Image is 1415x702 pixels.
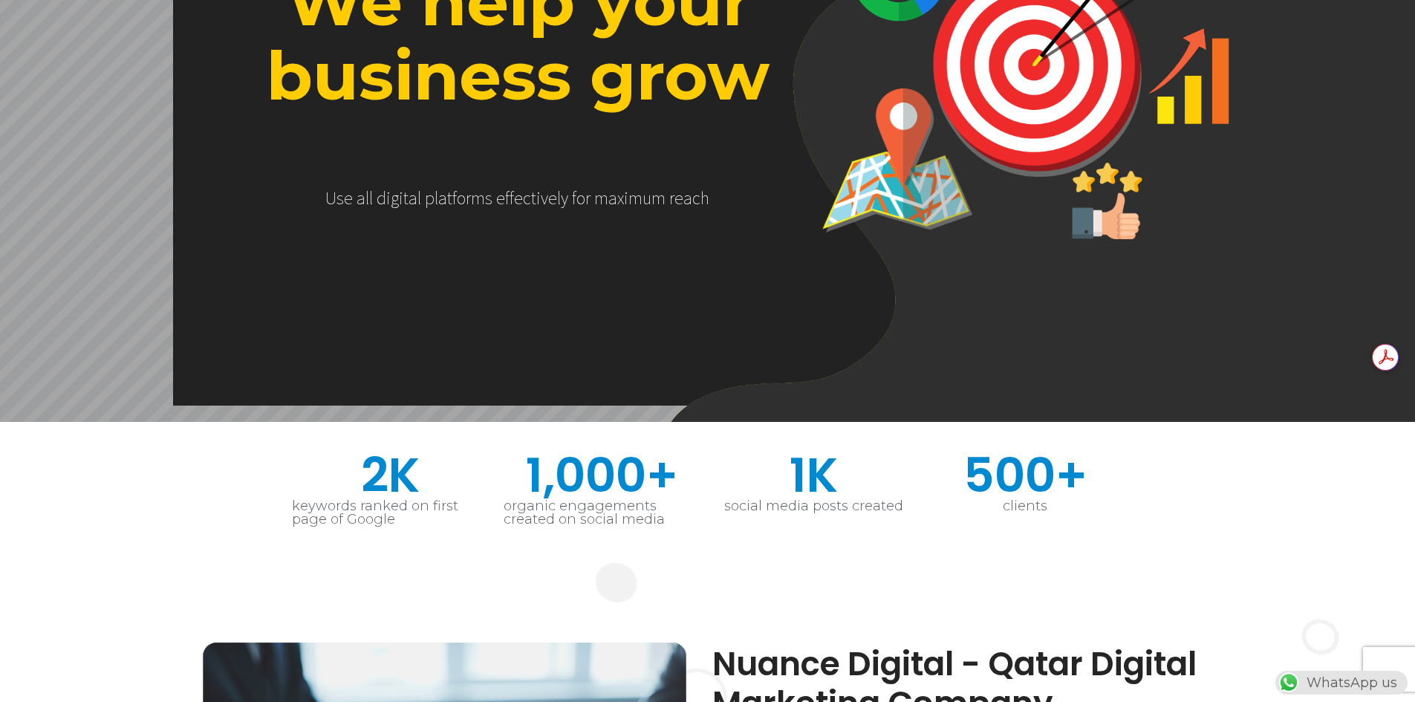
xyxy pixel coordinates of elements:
span: 1 [790,452,807,499]
div: r [585,188,591,209]
div: a [357,188,365,209]
div: h [700,188,709,209]
div: t [531,188,536,209]
div: a [438,188,447,209]
div: a [409,188,417,209]
div: d [377,188,386,209]
div: t [403,188,409,209]
img: WhatsApp [1277,671,1301,695]
div: i [386,188,391,209]
div: s [485,188,492,209]
div: t [447,188,452,209]
div: l [435,188,438,209]
div: f [572,188,576,209]
div: e [344,188,353,209]
div: r [466,188,471,209]
div: e [674,188,683,209]
div: keywords ranked on first page of Google [292,499,489,526]
div: e [548,188,557,209]
a: WhatsAppWhatsApp us [1275,675,1408,691]
div: a [683,188,692,209]
div: i [536,188,541,209]
div: r [669,188,674,209]
div: m [594,188,608,209]
span: K [807,452,912,499]
div: a [608,188,617,209]
div: l [557,188,561,209]
span: 500 [963,452,1055,499]
div: y [561,188,568,209]
div: l [365,188,369,209]
div: i [399,188,403,209]
div: u [643,188,651,209]
div: p [425,188,435,209]
div: o [457,188,466,209]
span: + [646,452,700,499]
div: U [325,188,336,209]
span: 1,000 [526,452,646,499]
div: g [391,188,399,209]
div: organic engagements created on social media [504,499,700,526]
div: f [505,188,510,209]
div: c [692,188,700,209]
div: s [336,188,344,209]
div: c [523,188,531,209]
span: K [388,452,489,499]
span: + [1055,452,1124,499]
div: x [617,188,624,209]
div: m [471,188,485,209]
div: social media posts created [715,499,912,513]
div: o [576,188,585,209]
div: i [624,188,628,209]
div: v [541,188,548,209]
div: l [417,188,421,209]
div: m [628,188,643,209]
div: m [651,188,666,209]
div: l [369,188,373,209]
div: f [510,188,514,209]
div: f [452,188,457,209]
div: e [514,188,523,209]
div: clients [927,499,1124,513]
div: WhatsApp us [1275,671,1408,695]
div: e [496,188,505,209]
span: 2 [361,452,388,499]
